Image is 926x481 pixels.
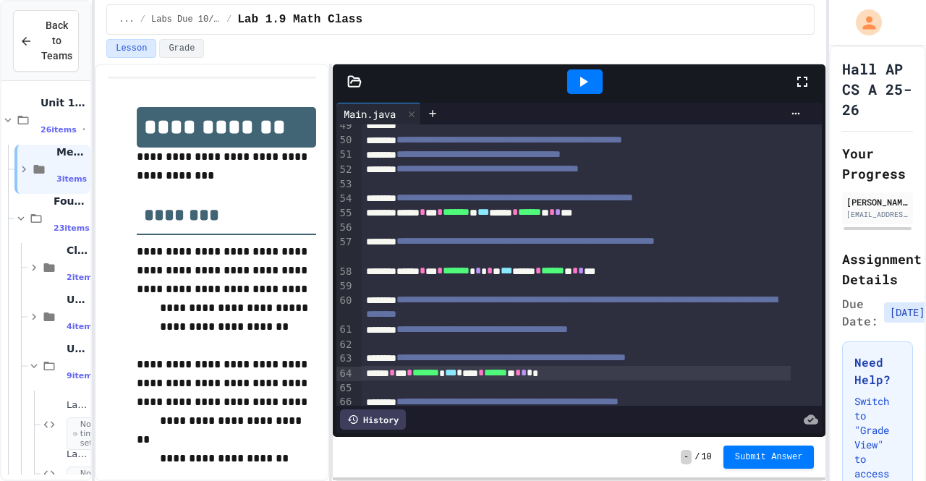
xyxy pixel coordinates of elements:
span: Labs Due 10/24 [151,14,221,25]
span: Unit 1 Notes: Foundations of Java [67,293,88,306]
div: 63 [336,352,354,366]
span: Lab 1.9 Math Class [237,11,362,28]
div: 64 [336,367,354,381]
div: 53 [336,177,354,192]
div: 58 [336,265,354,279]
div: My Account [841,6,885,39]
span: Methods and Objects [56,145,88,158]
button: Back to Teams [13,10,79,72]
div: 55 [336,206,354,221]
span: No time set [67,417,109,451]
span: 9 items [67,371,97,380]
span: 23 items [54,224,90,233]
div: 51 [336,148,354,162]
span: Unit 1: Labs due 9/24 [67,342,88,355]
div: 66 [336,395,354,409]
span: • [82,124,85,135]
span: Lab 1.1 Quoted String [67,448,88,461]
div: 50 [336,133,354,148]
span: Due Date: [842,295,878,330]
span: 3 items [56,174,87,184]
span: Foundations of [GEOGRAPHIC_DATA] [54,195,88,208]
div: 65 [336,381,354,396]
h1: Hall AP CS A 25-26 [842,59,913,119]
span: / [694,451,700,463]
button: Submit Answer [723,446,815,469]
span: 4 items [67,322,97,331]
div: 60 [336,294,354,323]
div: Main.java [336,103,421,124]
div: 61 [336,323,354,337]
h2: Your Progress [842,143,913,184]
span: Submit Answer [735,451,803,463]
span: 10 [701,451,711,463]
div: [EMAIL_ADDRESS][DOMAIN_NAME][PERSON_NAME] [846,209,909,220]
div: 54 [336,192,354,206]
h3: Need Help? [854,354,901,388]
span: 2 items [67,273,97,282]
div: 49 [336,119,354,133]
button: Grade [159,39,204,58]
span: Unit 1: Using Objects and Methods [41,96,88,109]
div: 56 [336,221,354,235]
div: Main.java [336,106,403,122]
h2: Assignment Details [842,249,913,289]
button: Lesson [106,39,156,58]
span: - [681,450,692,464]
div: 57 [336,235,354,265]
span: Lab 1.0 [PERSON_NAME] I Am [67,399,88,412]
div: 62 [336,338,354,352]
div: 59 [336,279,354,294]
span: ... [119,14,135,25]
span: / [140,14,145,25]
span: 26 items [41,125,77,135]
div: [PERSON_NAME] [846,195,909,208]
div: History [340,409,406,430]
div: 52 [336,163,354,177]
span: Classwork [67,244,88,257]
span: / [226,14,231,25]
span: Back to Teams [41,18,72,64]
